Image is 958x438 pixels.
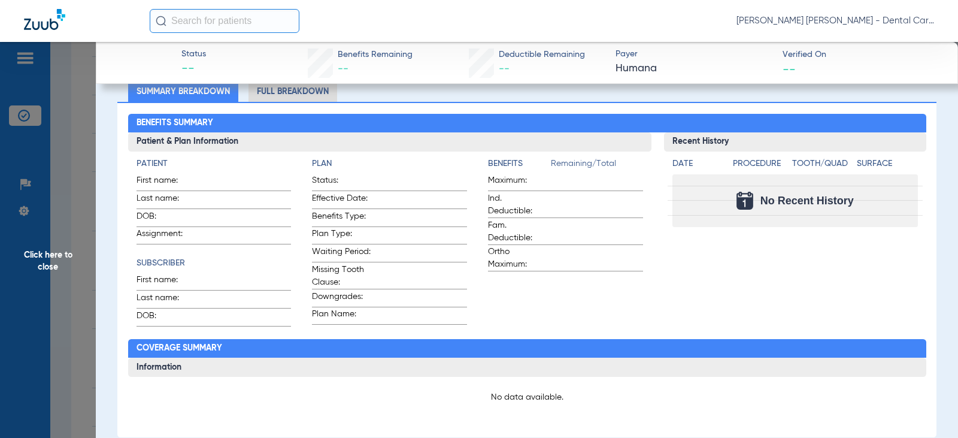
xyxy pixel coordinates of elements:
[664,132,926,152] h3: Recent History
[672,158,723,170] h4: Date
[150,9,299,33] input: Search for patients
[783,62,796,75] span: --
[248,81,337,102] li: Full Breakdown
[24,9,65,30] img: Zuub Logo
[616,48,772,61] span: Payer
[312,308,371,324] span: Plan Name:
[156,16,166,26] img: Search Icon
[488,192,547,218] span: Ind. Deductible:
[488,158,551,174] app-breakdown-title: Benefits
[137,192,195,209] span: Last name:
[338,64,348,74] span: --
[338,49,413,61] span: Benefits Remaining
[181,61,206,78] span: --
[488,219,547,244] span: Fam. Deductible:
[499,64,510,74] span: --
[733,158,787,174] app-breakdown-title: Procedure
[312,192,371,209] span: Effective Date:
[137,391,918,403] p: No data available.
[137,158,292,170] h4: Patient
[128,132,652,152] h3: Patient & Plan Information
[312,210,371,226] span: Benefits Type:
[857,158,917,174] app-breakdown-title: Surface
[137,257,292,270] h4: Subscriber
[312,158,467,170] h4: Plan
[488,174,547,191] span: Maximum:
[137,228,195,244] span: Assignment:
[792,158,853,174] app-breakdown-title: Tooth/Quad
[499,49,585,61] span: Deductible Remaining
[312,246,371,262] span: Waiting Period:
[551,158,643,174] span: Remaining/Total
[181,48,206,61] span: Status
[792,158,853,170] h4: Tooth/Quad
[783,49,939,61] span: Verified On
[137,310,195,326] span: DOB:
[312,228,371,244] span: Plan Type:
[128,358,926,377] h3: Information
[616,61,772,76] span: Humana
[760,195,854,207] span: No Recent History
[736,15,934,27] span: [PERSON_NAME] [PERSON_NAME] - Dental Care of [PERSON_NAME]
[128,114,926,133] h2: Benefits Summary
[312,174,371,191] span: Status:
[736,192,753,210] img: Calendar
[137,274,195,290] span: First name:
[488,158,551,170] h4: Benefits
[137,292,195,308] span: Last name:
[733,158,787,170] h4: Procedure
[312,264,371,289] span: Missing Tooth Clause:
[672,158,723,174] app-breakdown-title: Date
[137,174,195,191] span: First name:
[312,291,371,307] span: Downgrades:
[128,339,926,358] h2: Coverage Summary
[128,81,238,102] li: Summary Breakdown
[137,210,195,226] span: DOB:
[488,246,547,271] span: Ortho Maximum:
[857,158,917,170] h4: Surface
